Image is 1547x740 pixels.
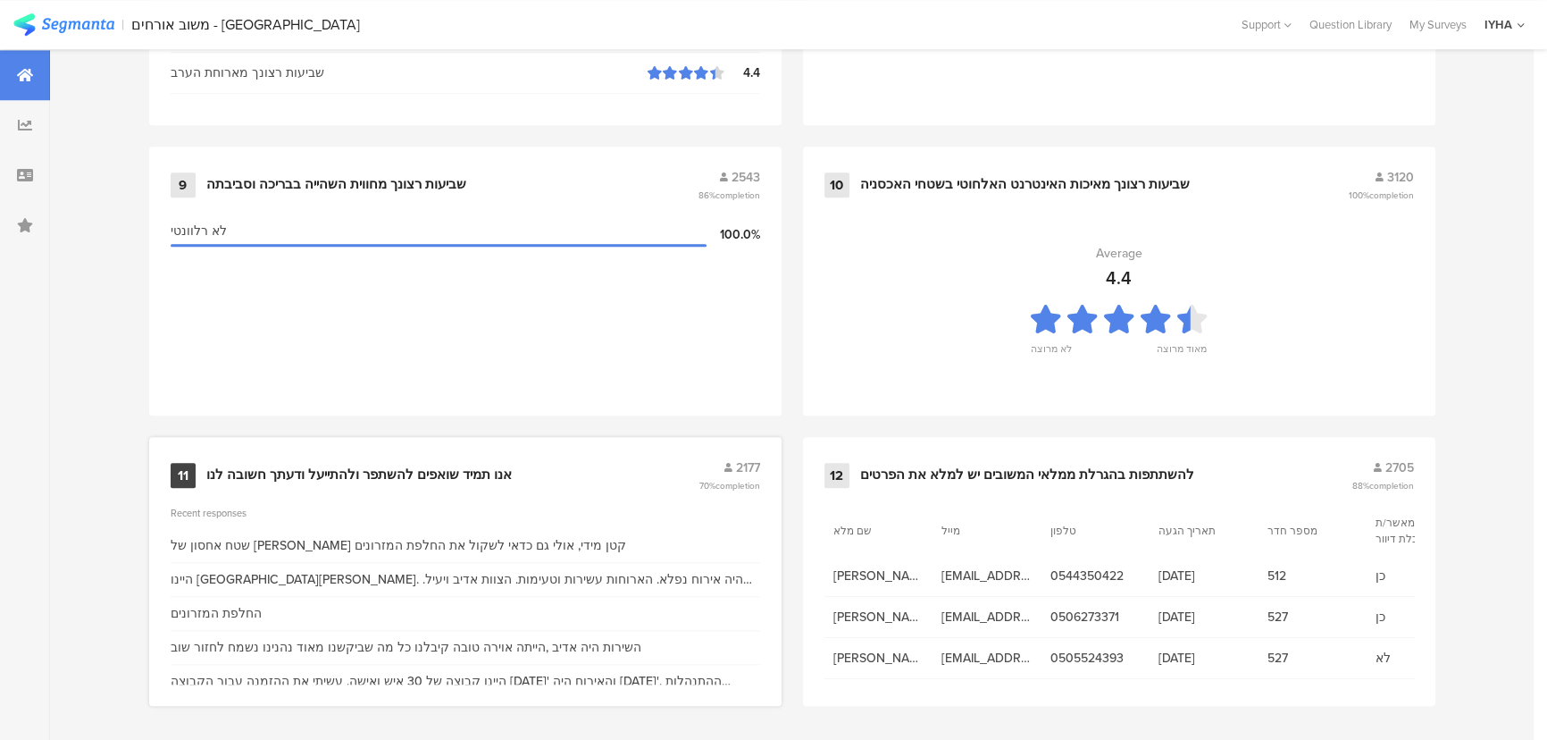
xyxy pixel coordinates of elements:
[1369,479,1414,492] span: completion
[732,168,760,187] span: 2543
[171,570,760,589] div: היינו [GEOGRAPHIC_DATA][PERSON_NAME]. היה אירוח נפלא. הארוחות עשירות וטעימות. הצוות אדיב ויעיל. ה...
[1050,649,1141,668] span: 0505524393
[941,523,1022,539] section: מייל
[941,649,1033,668] span: [EMAIL_ADDRESS][DOMAIN_NAME]
[1050,523,1131,539] section: טלפון
[171,638,641,657] div: השירות היה אדיב ,הייתה אוירה טובה קיבלנו כל מה שביקשנו מאוד נהנינו נשמח לחזור שוב
[1157,341,1207,366] div: מאוד מרוצה
[1267,567,1359,585] span: 512
[1369,189,1414,202] span: completion
[1050,567,1141,585] span: 0544350422
[1158,608,1250,626] span: [DATE]
[171,506,760,520] div: Recent responses
[171,63,648,82] div: שביעות רצונך מארוחת הערב
[1484,16,1512,33] div: IYHA
[941,608,1033,626] span: [EMAIL_ADDRESS][DOMAIN_NAME]
[715,189,760,202] span: completion
[171,222,227,240] span: לא רלוונטי
[1158,567,1250,585] span: [DATE]
[1401,16,1476,33] a: My Surveys
[833,608,924,626] span: [PERSON_NAME]
[171,463,196,488] div: 11
[1349,189,1414,202] span: 100%
[206,176,466,194] div: שביעות רצונך מחווית השהייה בבריכה וסביבתה
[171,672,760,691] div: היינו קבוצה של 30 איש ואישה. עשיתי את ההזמנה עבור הקבוצה [DATE]' והאירוח היה [DATE]'. ההתנהלות [P...
[860,176,1190,194] div: שביעות רצונך מאיכות האינטרנט האלחוטי בשטחי האכסניה
[824,463,849,488] div: 12
[833,523,914,539] section: שם מלא
[1376,649,1467,668] span: לא
[860,467,1194,484] div: להשתתפות בהגרלת ממלאי המשובים יש למלא את הפרטים
[699,479,760,492] span: 70%
[131,16,360,33] div: משוב אורחים - [GEOGRAPHIC_DATA]
[171,536,626,555] div: שטח אחסון של [PERSON_NAME] קטן מידי, אולי גם כדאי לשקול את החלפת המזרונים
[1267,649,1359,668] span: 527
[833,567,924,585] span: [PERSON_NAME]-גיחון
[707,225,760,244] div: 100.0%
[1158,649,1250,668] span: [DATE]
[13,13,114,36] img: segmanta logo
[715,479,760,492] span: completion
[171,172,196,198] div: 9
[724,63,760,82] div: 4.4
[1352,479,1414,492] span: 88%
[1267,608,1359,626] span: 527
[121,14,124,35] div: |
[1385,458,1414,477] span: 2705
[1050,608,1141,626] span: 0506273371
[1096,244,1142,263] div: Average
[1387,168,1414,187] span: 3120
[833,649,924,668] span: [PERSON_NAME]
[206,467,512,484] div: אנו תמיד שואפים להשתפר ולהתייעל ודעתך חשובה לנו
[698,189,760,202] span: 86%
[1242,11,1292,38] div: Support
[941,567,1033,585] span: [EMAIL_ADDRESS][DOMAIN_NAME]
[736,458,760,477] span: 2177
[824,172,849,198] div: 10
[171,604,262,623] div: החלפת המזרונים
[1031,341,1072,366] div: לא מרוצה
[1158,523,1239,539] section: תאריך הגעה
[1376,567,1467,585] span: כן
[1267,523,1348,539] section: מספר חדר
[1376,608,1467,626] span: כן
[1106,265,1132,291] div: 4.4
[1300,16,1401,33] a: Question Library
[1376,515,1456,547] section: אני מאשר/ת קבלת דיוור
